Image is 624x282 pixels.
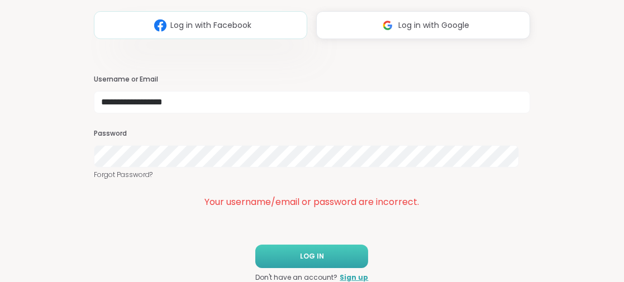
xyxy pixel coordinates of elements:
[171,20,252,31] span: Log in with Facebook
[94,75,531,84] h3: Username or Email
[94,129,531,138] h3: Password
[94,195,531,209] div: Your username/email or password are incorrect.
[316,11,530,39] button: Log in with Google
[94,170,531,180] a: Forgot Password?
[398,20,469,31] span: Log in with Google
[377,15,398,36] img: ShareWell Logomark
[255,245,368,268] button: LOG IN
[94,11,308,39] button: Log in with Facebook
[300,251,324,261] span: LOG IN
[150,15,171,36] img: ShareWell Logomark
